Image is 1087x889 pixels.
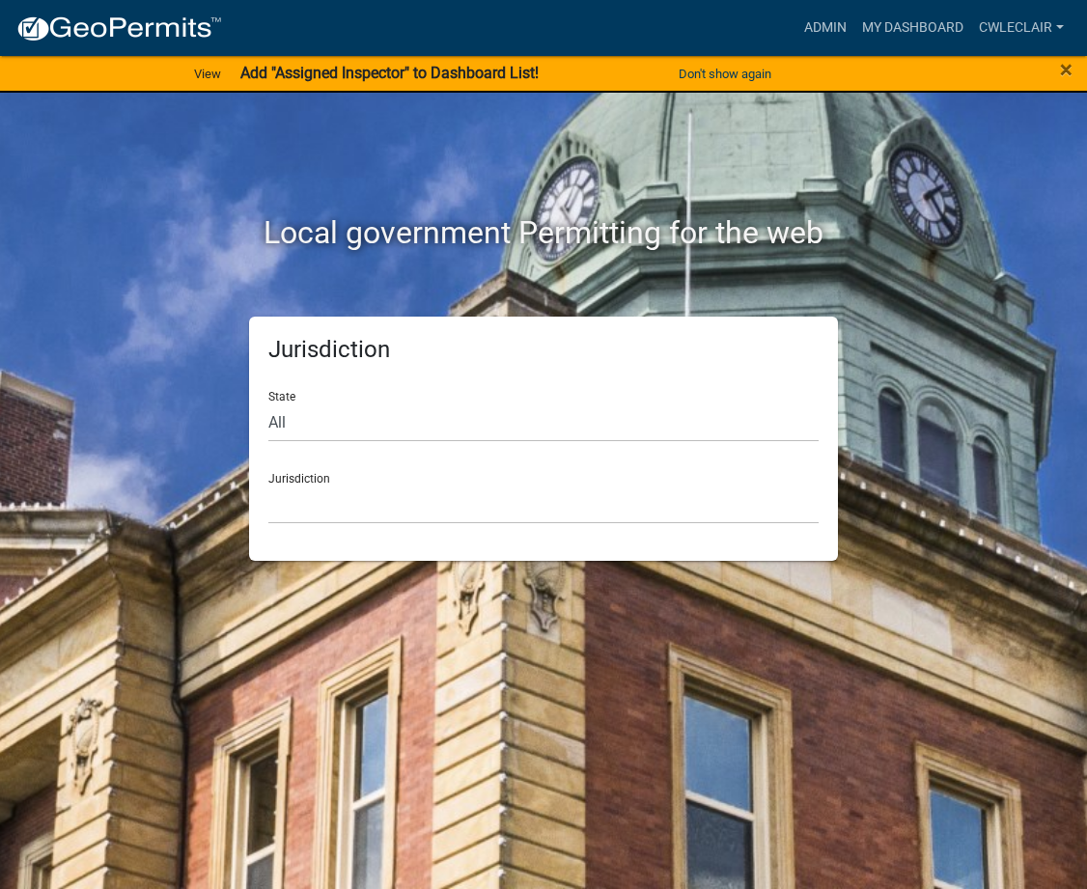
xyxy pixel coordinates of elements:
button: Don't show again [671,58,779,90]
h2: Local government Permitting for the web [95,214,992,251]
strong: Add "Assigned Inspector" to Dashboard List! [240,64,539,82]
h5: Jurisdiction [268,336,819,364]
a: cwleclair [971,10,1072,46]
a: Admin [796,10,854,46]
a: View [186,58,229,90]
button: Close [1060,58,1073,81]
span: × [1060,56,1073,83]
a: My Dashboard [854,10,971,46]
